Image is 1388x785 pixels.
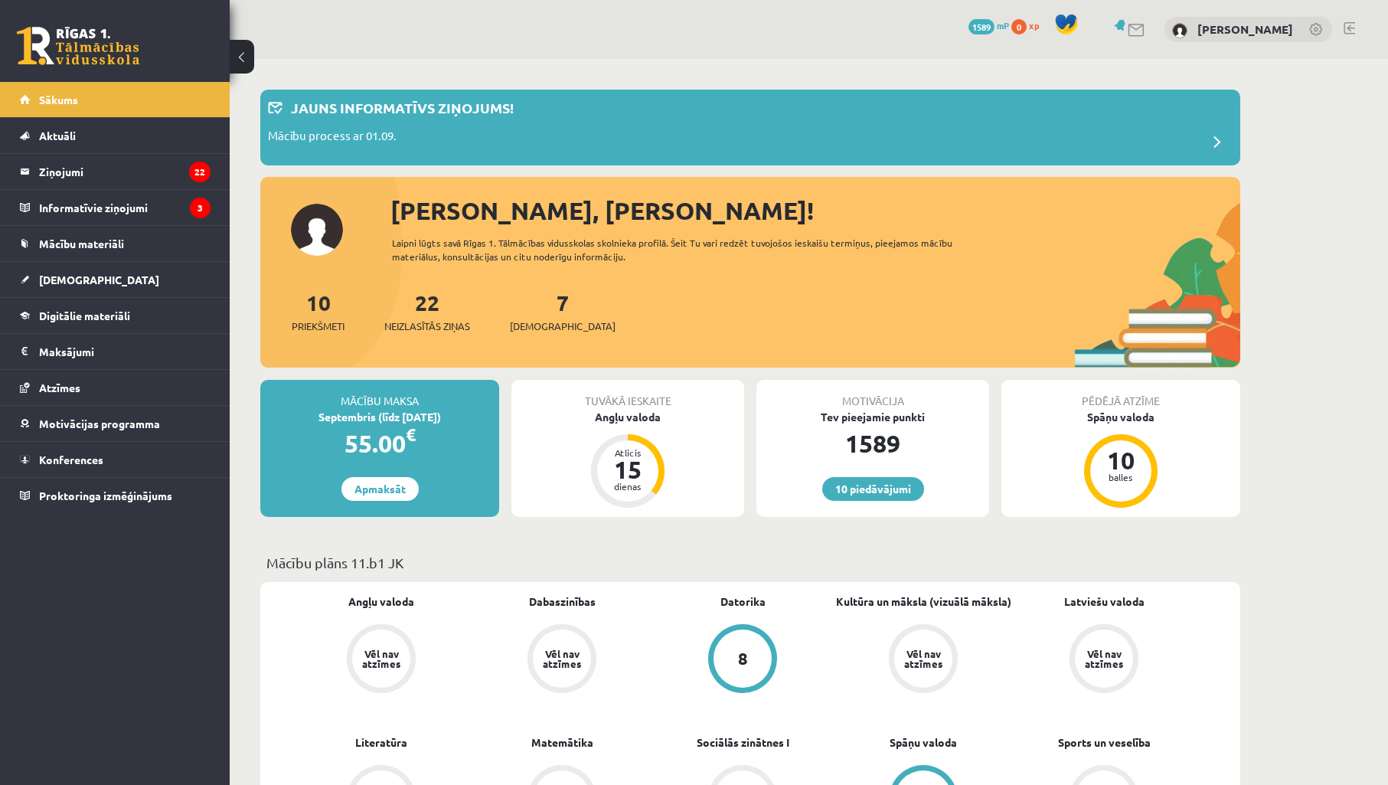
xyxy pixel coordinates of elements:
[190,198,211,218] i: 3
[268,97,1233,158] a: Jauns informatīvs ziņojums! Mācību process ar 01.09.
[605,457,651,482] div: 15
[292,319,345,334] span: Priekšmeti
[605,482,651,491] div: dienas
[20,82,211,117] a: Sākums
[968,19,1009,31] a: 1589 mP
[360,649,403,669] div: Vēl nav atzīmes
[1172,23,1187,38] img: Mareks Eglītis
[511,409,744,425] div: Angļu valoda
[348,594,414,610] a: Angļu valoda
[39,453,103,466] span: Konferences
[1098,448,1144,473] div: 10
[756,409,989,425] div: Tev pieejamie punkti
[17,27,139,65] a: Rīgas 1. Tālmācības vidusskola
[997,19,1009,31] span: mP
[720,594,766,610] a: Datorika
[1058,734,1151,751] a: Sports un veselība
[756,380,989,409] div: Motivācija
[511,380,744,409] div: Tuvākā ieskaite
[266,552,1234,573] p: Mācību plāns 11.b1 JK
[39,309,130,322] span: Digitālie materiāli
[392,236,980,263] div: Laipni lūgts savā Rīgas 1. Tālmācības vidusskolas skolnieka profilā. Šeit Tu vari redzēt tuvojošo...
[20,478,211,513] a: Proktoringa izmēģinājums
[39,273,159,286] span: [DEMOGRAPHIC_DATA]
[1001,409,1240,425] div: Spāņu valoda
[756,425,989,462] div: 1589
[406,424,416,446] span: €
[291,97,514,118] p: Jauns informatīvs ziņojums!
[39,154,211,189] legend: Ziņojumi
[20,226,211,261] a: Mācību materiāli
[968,19,994,34] span: 1589
[890,734,957,751] a: Spāņu valoda
[39,381,80,394] span: Atzīmes
[652,624,833,696] a: 8
[384,289,470,334] a: 22Neizlasītās ziņas
[605,448,651,457] div: Atlicis
[1001,409,1240,510] a: Spāņu valoda 10 balles
[39,93,78,106] span: Sākums
[390,192,1240,229] div: [PERSON_NAME], [PERSON_NAME]!
[39,334,211,369] legend: Maksājumi
[531,734,593,751] a: Matemātika
[738,650,748,667] div: 8
[260,425,499,462] div: 55.00
[833,624,1014,696] a: Vēl nav atzīmes
[1014,624,1194,696] a: Vēl nav atzīmes
[384,319,470,334] span: Neizlasītās ziņas
[1064,594,1145,610] a: Latviešu valoda
[20,442,211,477] a: Konferences
[822,477,924,501] a: 10 piedāvājumi
[472,624,652,696] a: Vēl nav atzīmes
[20,118,211,153] a: Aktuāli
[292,289,345,334] a: 10Priekšmeti
[20,370,211,405] a: Atzīmes
[902,649,945,669] div: Vēl nav atzīmes
[20,334,211,369] a: Maksājumi
[541,649,583,669] div: Vēl nav atzīmes
[511,409,744,510] a: Angļu valoda Atlicis 15 dienas
[20,154,211,189] a: Ziņojumi22
[1197,21,1293,37] a: [PERSON_NAME]
[39,129,76,142] span: Aktuāli
[836,594,1011,610] a: Kultūra un māksla (vizuālā māksla)
[1029,19,1039,31] span: xp
[1011,19,1047,31] a: 0 xp
[260,409,499,425] div: Septembris (līdz [DATE])
[260,380,499,409] div: Mācību maksa
[20,262,211,297] a: [DEMOGRAPHIC_DATA]
[189,162,211,182] i: 22
[268,127,397,149] p: Mācību process ar 01.09.
[291,624,472,696] a: Vēl nav atzīmes
[697,734,789,751] a: Sociālās zinātnes I
[1001,380,1240,409] div: Pēdējā atzīme
[510,319,616,334] span: [DEMOGRAPHIC_DATA]
[1011,19,1027,34] span: 0
[1083,649,1125,669] div: Vēl nav atzīmes
[529,594,596,610] a: Dabaszinības
[20,298,211,333] a: Digitālie materiāli
[20,406,211,441] a: Motivācijas programma
[39,237,124,250] span: Mācību materiāli
[39,417,160,430] span: Motivācijas programma
[20,190,211,225] a: Informatīvie ziņojumi3
[510,289,616,334] a: 7[DEMOGRAPHIC_DATA]
[355,734,407,751] a: Literatūra
[39,190,211,225] legend: Informatīvie ziņojumi
[341,477,419,501] a: Apmaksāt
[39,489,172,502] span: Proktoringa izmēģinājums
[1098,473,1144,482] div: balles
